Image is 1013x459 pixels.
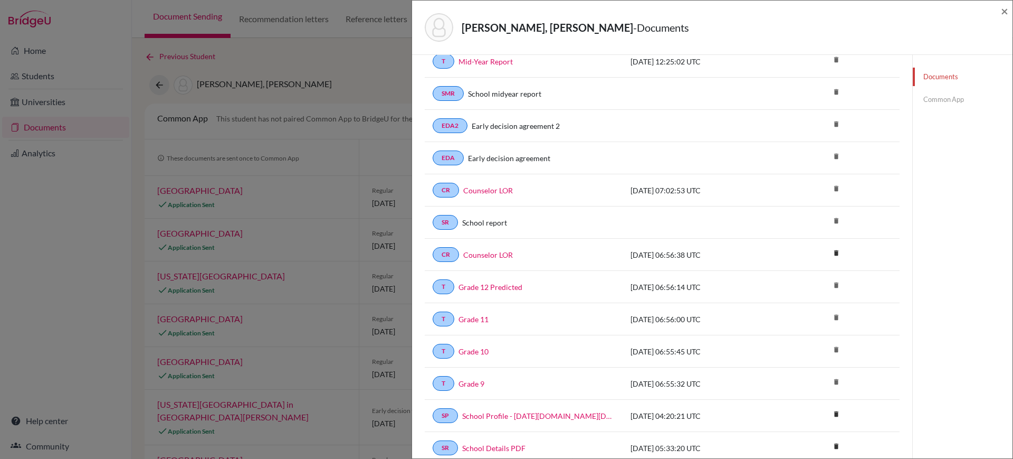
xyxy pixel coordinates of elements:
[828,342,844,358] i: delete
[828,148,844,164] i: delete
[828,374,844,390] i: delete
[462,410,615,421] a: School Profile - [DATE][DOMAIN_NAME][DATE]_wide
[828,181,844,196] i: delete
[828,116,844,132] i: delete
[433,183,459,198] a: CR
[458,378,484,389] a: Grade 9
[472,120,560,132] a: Early decision agreement 2
[828,52,844,68] i: delete
[433,312,454,326] a: T
[623,56,781,67] div: [DATE] 12:25:02 UTC
[1001,3,1008,18] span: ×
[828,406,844,422] i: delete
[433,118,467,133] a: EDA2
[468,153,550,164] a: Early decision agreement
[828,408,844,422] a: delete
[458,56,513,67] a: Mid-Year Report
[828,213,844,229] i: delete
[433,441,458,455] a: SR
[623,346,781,357] div: [DATE] 06:55:45 UTC
[623,314,781,325] div: [DATE] 06:56:00 UTC
[828,245,844,261] i: delete
[458,346,489,357] a: Grade 10
[458,314,489,325] a: Grade 11
[828,440,844,454] a: delete
[913,68,1012,86] a: Documents
[463,185,513,196] a: Counselor LOR
[828,438,844,454] i: delete
[623,378,781,389] div: [DATE] 06:55:32 UTC
[433,344,454,359] a: T
[913,90,1012,109] a: Common App
[623,282,781,293] div: [DATE] 06:56:14 UTC
[828,84,844,100] i: delete
[462,443,525,454] a: School Details PDF
[463,249,513,260] a: Counselor LOR
[462,217,507,228] a: School report
[433,86,464,101] a: SMR
[623,410,781,421] div: [DATE] 04:20:21 UTC
[828,247,844,261] a: delete
[433,215,458,230] a: SR
[433,376,454,391] a: T
[623,185,781,196] div: [DATE] 07:02:53 UTC
[1001,5,1008,17] button: Close
[458,282,522,293] a: Grade 12 Predicted
[462,21,633,34] strong: [PERSON_NAME], [PERSON_NAME]
[468,88,541,99] a: School midyear report
[433,247,459,262] a: CR
[633,21,689,34] span: - Documents
[433,408,458,423] a: SP
[623,249,781,260] div: [DATE] 06:56:38 UTC
[433,279,454,294] a: T
[433,151,464,165] a: EDA
[623,443,781,454] div: [DATE] 05:33:20 UTC
[828,310,844,325] i: delete
[828,277,844,293] i: delete
[433,54,454,69] a: T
